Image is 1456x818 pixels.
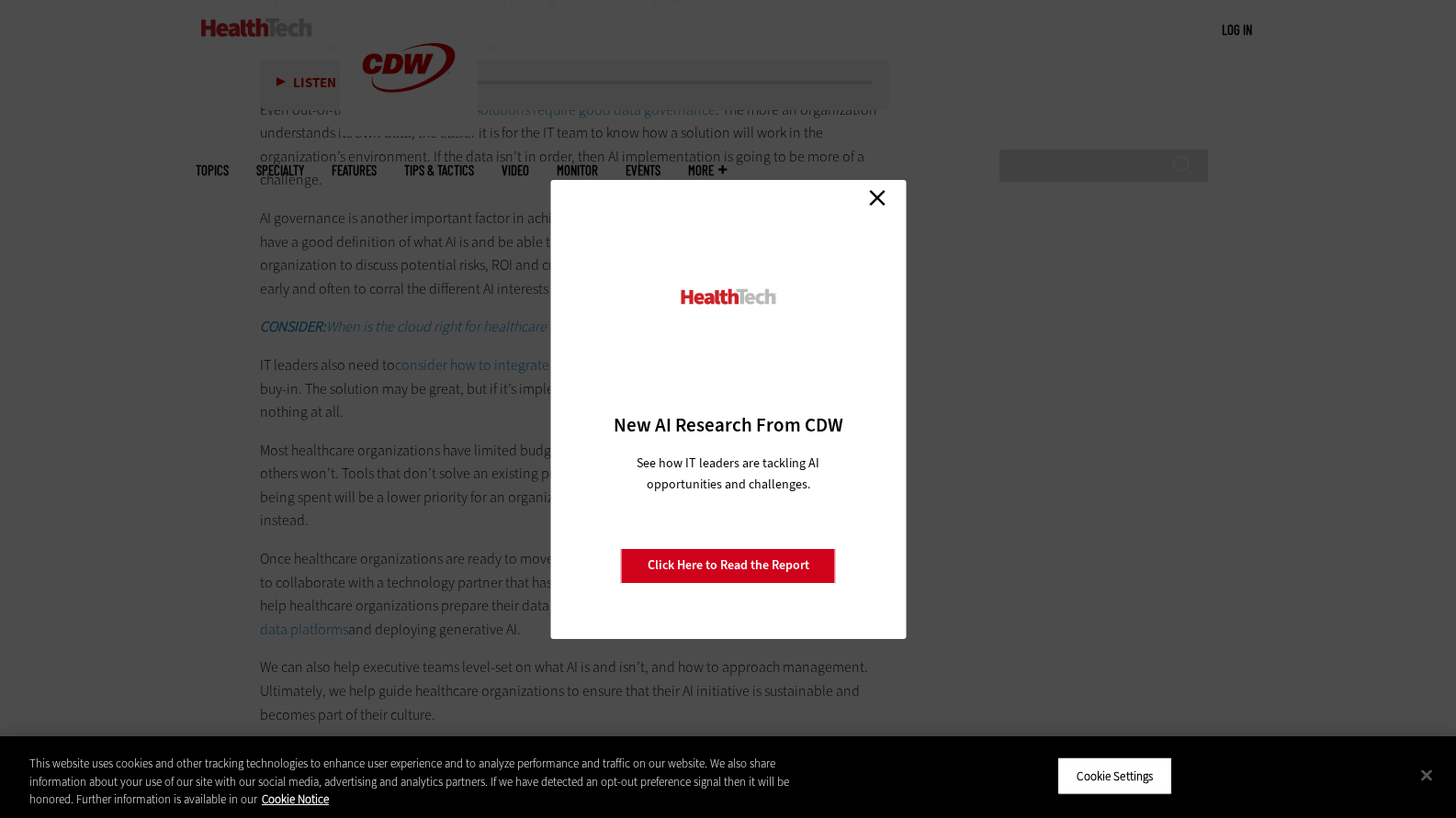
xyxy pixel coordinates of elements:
[678,287,778,307] img: HealthTech_0.png
[582,412,874,438] h3: New AI Research From CDW
[1406,755,1447,795] button: Close
[621,548,836,583] a: Click Here to Read the Report
[863,185,891,212] a: Close
[29,755,801,809] div: This website uses cookies and other tracking technologies to enhance user experience and to analy...
[615,453,841,495] p: See how IT leaders are tackling AI opportunities and challenges.
[1057,756,1172,795] button: Cookie Settings
[262,791,329,807] a: More information about your privacy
